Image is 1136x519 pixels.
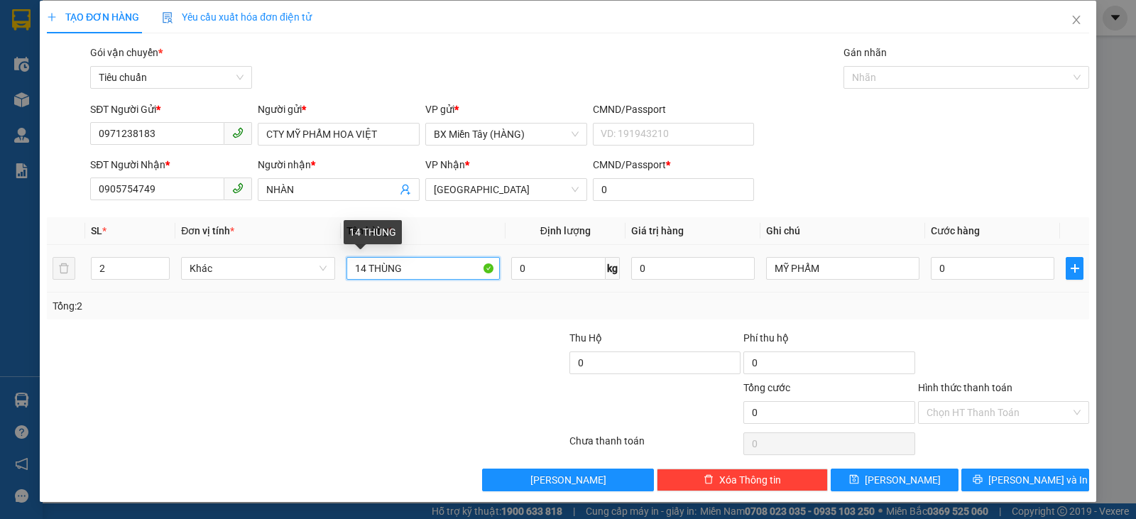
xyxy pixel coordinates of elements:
span: Định lượng [540,225,591,236]
div: Tổng: 2 [53,298,439,314]
span: Thu Hộ [569,332,602,344]
span: Tuy Hòa [434,179,579,200]
div: BSM [12,46,111,63]
span: Xóa Thông tin [719,472,781,488]
button: [PERSON_NAME] [482,469,653,491]
span: Gói vận chuyển [90,47,163,58]
span: Giá trị hàng [631,225,684,236]
div: BX Miền Tây (HÀNG) [12,12,111,46]
div: Phí thu hộ [743,330,914,351]
input: Ghi Chú [766,257,919,280]
label: Gán nhãn [843,47,887,58]
span: Tiêu chuẩn [99,67,244,88]
span: delete [704,474,714,486]
span: Yêu cầu xuất hóa đơn điện tử [162,11,312,23]
div: [GEOGRAPHIC_DATA] [121,12,266,44]
span: phone [232,182,244,194]
div: Người gửi [258,102,420,117]
span: SL [91,225,102,236]
span: kg [606,257,620,280]
span: close [1071,14,1082,26]
div: SĐT Người Gửi [90,102,252,117]
div: 0903584919 [121,61,266,81]
span: printer [973,474,983,486]
span: TẠO ĐƠN HÀNG [47,11,139,23]
th: Ghi chú [760,217,925,245]
input: VD: Bàn, Ghế [346,257,500,280]
div: CMND/Passport [593,157,755,173]
span: [PERSON_NAME] và In [988,472,1088,488]
div: VP gửi [425,102,587,117]
span: Cước hàng [931,225,980,236]
div: 14 THÙNG [344,220,402,244]
div: MƯỜI TRUYỀN [121,44,266,61]
div: CMND/Passport [593,102,755,117]
span: Tổng cước [743,382,790,393]
span: plus [47,12,57,22]
span: Gửi: [12,13,34,28]
button: printer[PERSON_NAME] và In [961,469,1089,491]
span: Khác [190,258,326,279]
div: 0 [121,81,266,98]
button: delete [53,257,75,280]
span: VP Nhận [425,159,465,170]
span: [PERSON_NAME] [530,472,606,488]
span: Đơn vị tính [181,225,234,236]
button: plus [1066,257,1083,280]
div: Chưa thanh toán [568,433,742,458]
span: phone [232,127,244,138]
button: save[PERSON_NAME] [831,469,958,491]
span: Nhận: [121,12,155,27]
div: 0907214600 [12,63,111,83]
button: deleteXóa Thông tin [657,469,828,491]
img: icon [162,12,173,23]
label: Hình thức thanh toán [918,382,1012,393]
button: Close [1056,1,1096,40]
span: [PERSON_NAME] [865,472,941,488]
span: user-add [400,184,411,195]
div: SĐT Người Nhận [90,157,252,173]
div: Người nhận [258,157,420,173]
span: save [849,474,859,486]
span: plus [1066,263,1083,274]
input: 0 [631,257,755,280]
span: BX Miền Tây (HÀNG) [434,124,579,145]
